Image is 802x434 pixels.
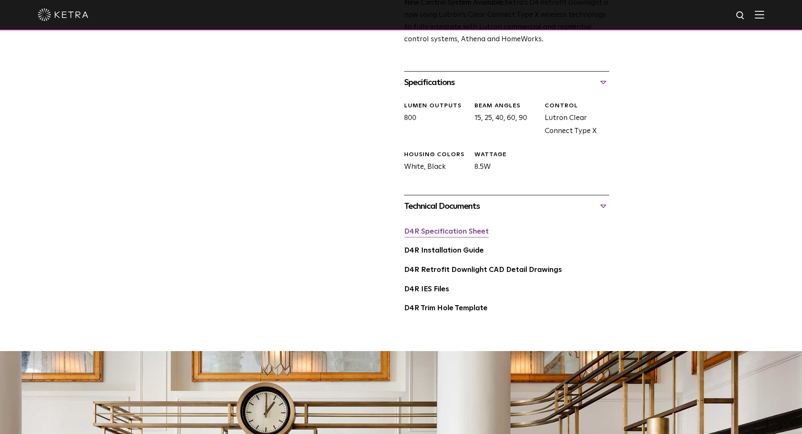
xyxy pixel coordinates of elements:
[404,305,488,312] a: D4R Trim Hole Template
[545,102,609,110] div: CONTROL
[735,11,746,21] img: search icon
[398,151,468,174] div: White, Black
[404,286,449,293] a: D4R IES Files
[404,228,489,235] a: D4R Specification Sheet
[538,102,609,138] div: Lutron Clear Connect Type X
[404,151,468,159] div: HOUSING COLORS
[404,102,468,110] div: LUMEN OUTPUTS
[398,102,468,138] div: 800
[468,102,538,138] div: 15, 25, 40, 60, 90
[38,8,88,21] img: ketra-logo-2019-white
[404,266,562,274] a: D4R Retrofit Downlight CAD Detail Drawings
[404,247,484,254] a: D4R Installation Guide
[474,102,538,110] div: Beam Angles
[404,76,609,89] div: Specifications
[474,151,538,159] div: WATTAGE
[755,11,764,19] img: Hamburger%20Nav.svg
[404,200,609,213] div: Technical Documents
[468,151,538,174] div: 8.5W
